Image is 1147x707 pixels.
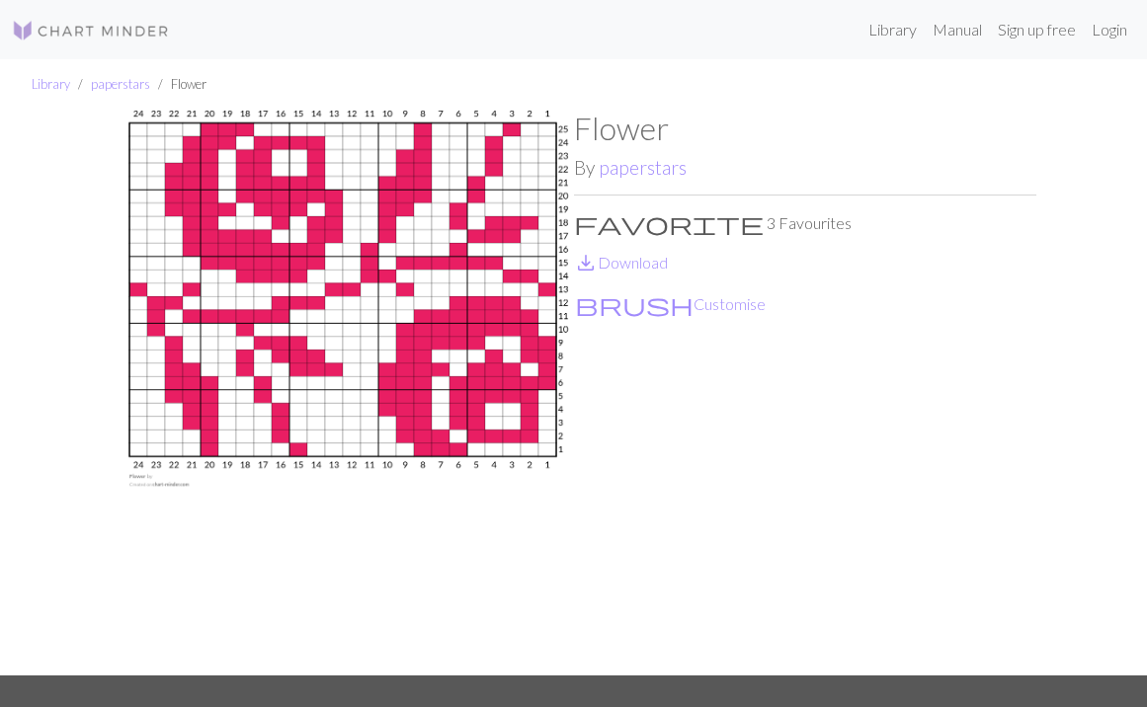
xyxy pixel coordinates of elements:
[990,10,1084,49] a: Sign up free
[91,76,150,92] a: paperstars
[32,76,70,92] a: Library
[574,253,668,272] a: DownloadDownload
[150,75,206,94] li: Flower
[112,110,574,675] img: Flower
[574,110,1036,147] h1: Flower
[574,249,598,276] span: save_alt
[574,156,1036,179] h2: By
[574,209,764,237] span: favorite
[574,211,764,235] i: Favourite
[925,10,990,49] a: Manual
[599,156,687,179] a: paperstars
[574,291,767,317] button: CustomiseCustomise
[574,251,598,275] i: Download
[574,211,1036,235] p: 3 Favourites
[12,19,170,42] img: Logo
[1084,10,1135,49] a: Login
[575,290,694,318] span: brush
[860,10,925,49] a: Library
[575,292,694,316] i: Customise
